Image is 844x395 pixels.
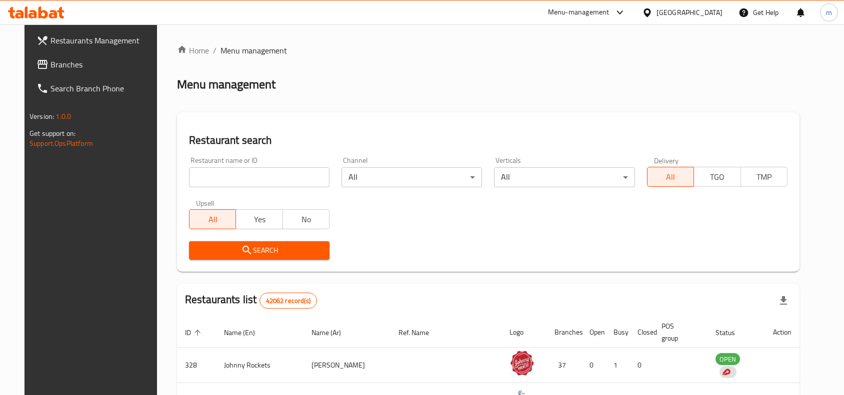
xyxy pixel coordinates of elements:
[548,6,609,18] div: Menu-management
[647,167,694,187] button: All
[740,167,787,187] button: TMP
[177,44,209,56] a: Home
[501,317,546,348] th: Logo
[29,127,75,140] span: Get support on:
[715,353,740,365] div: OPEN
[581,317,605,348] th: Open
[311,327,354,339] span: Name (Ar)
[546,348,581,383] td: 37
[282,209,329,229] button: No
[629,317,653,348] th: Closed
[185,327,204,339] span: ID
[715,354,740,365] span: OPEN
[260,296,316,306] span: 42062 record(s)
[220,44,287,56] span: Menu management
[213,44,216,56] li: /
[177,44,799,56] nav: breadcrumb
[189,167,329,187] input: Search for restaurant name or ID..
[29,137,93,150] a: Support.OpsPlatform
[826,7,832,18] span: m
[698,170,736,184] span: TGO
[605,317,629,348] th: Busy
[721,368,730,377] img: delivery hero logo
[185,292,317,309] h2: Restaurants list
[715,327,748,339] span: Status
[398,327,442,339] span: Ref. Name
[50,82,157,94] span: Search Branch Phone
[240,212,278,227] span: Yes
[651,170,690,184] span: All
[745,170,783,184] span: TMP
[28,76,165,100] a: Search Branch Phone
[719,366,736,378] div: Indicates that the vendor menu management has been moved to DH Catalog service
[196,199,214,206] label: Upsell
[189,209,236,229] button: All
[197,244,321,257] span: Search
[654,157,679,164] label: Delivery
[177,76,275,92] h2: Menu management
[656,7,722,18] div: [GEOGRAPHIC_DATA]
[50,58,157,70] span: Branches
[581,348,605,383] td: 0
[28,52,165,76] a: Branches
[216,348,303,383] td: Johnny Rockets
[50,34,157,46] span: Restaurants Management
[189,133,787,148] h2: Restaurant search
[235,209,282,229] button: Yes
[765,317,799,348] th: Action
[494,167,634,187] div: All
[189,241,329,260] button: Search
[224,327,268,339] span: Name (En)
[509,351,534,376] img: Johnny Rockets
[546,317,581,348] th: Branches
[287,212,325,227] span: No
[341,167,482,187] div: All
[629,348,653,383] td: 0
[605,348,629,383] td: 1
[28,28,165,52] a: Restaurants Management
[303,348,390,383] td: [PERSON_NAME]
[661,320,695,344] span: POS group
[771,289,795,313] div: Export file
[693,167,740,187] button: TGO
[55,110,71,123] span: 1.0.0
[259,293,317,309] div: Total records count
[177,348,216,383] td: 328
[29,110,54,123] span: Version:
[193,212,232,227] span: All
